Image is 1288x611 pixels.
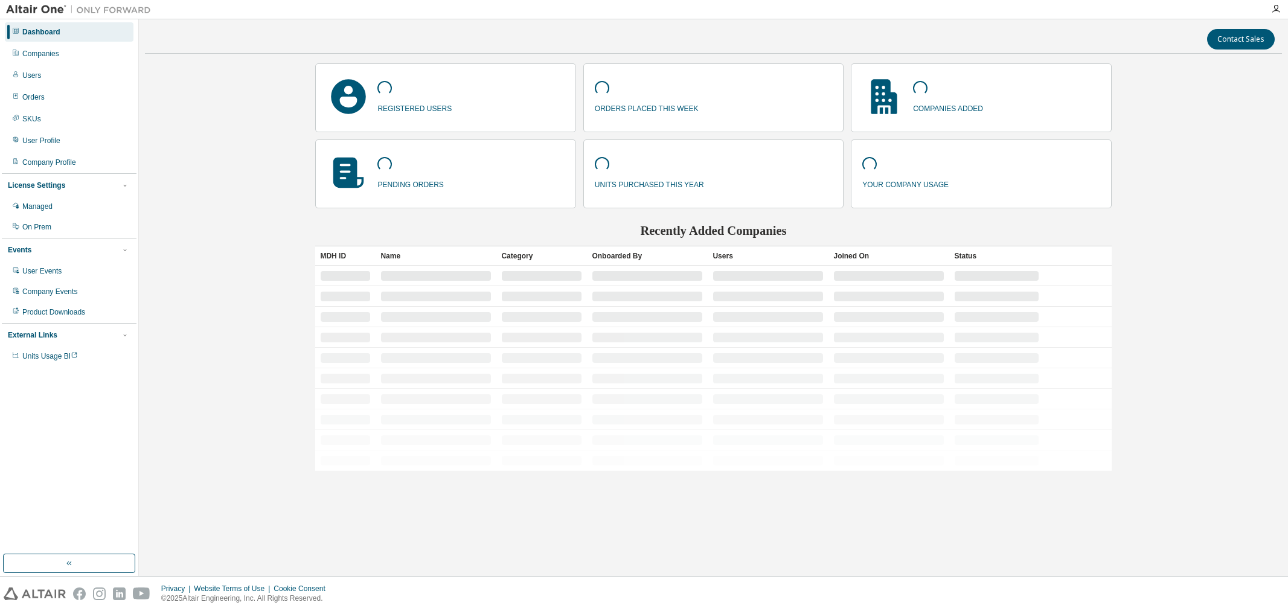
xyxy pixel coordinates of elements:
div: Status [954,246,1039,266]
div: Company Profile [22,158,76,167]
div: Category [501,246,582,266]
div: User Profile [22,136,60,146]
div: Companies [22,49,59,59]
img: youtube.svg [133,587,150,600]
div: Company Events [22,287,77,296]
div: External Links [8,330,57,340]
img: linkedin.svg [113,587,126,600]
div: License Settings [8,181,65,190]
div: Joined On [833,246,944,266]
img: instagram.svg [93,587,106,600]
p: registered users [377,100,452,114]
div: Product Downloads [22,307,85,317]
p: orders placed this week [595,100,699,114]
p: companies added [913,100,983,114]
div: SKUs [22,114,41,124]
img: facebook.svg [73,587,86,600]
span: Units Usage BI [22,352,78,360]
div: Users [22,71,41,80]
div: Privacy [161,584,194,593]
div: Website Terms of Use [194,584,274,593]
div: Dashboard [22,27,60,37]
div: User Events [22,266,62,276]
img: Altair One [6,4,157,16]
div: Managed [22,202,53,211]
h2: Recently Added Companies [315,223,1111,238]
div: MDH ID [320,246,371,266]
p: pending orders [377,176,443,190]
div: On Prem [22,222,51,232]
p: your company usage [862,176,949,190]
p: © 2025 Altair Engineering, Inc. All Rights Reserved. [161,593,333,604]
div: Name [380,246,492,266]
p: units purchased this year [595,176,704,190]
img: altair_logo.svg [4,587,66,600]
div: Events [8,245,31,255]
div: Users [713,246,824,266]
div: Cookie Consent [274,584,332,593]
button: Contact Sales [1207,29,1275,50]
div: Onboarded By [592,246,703,266]
div: Orders [22,92,45,102]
